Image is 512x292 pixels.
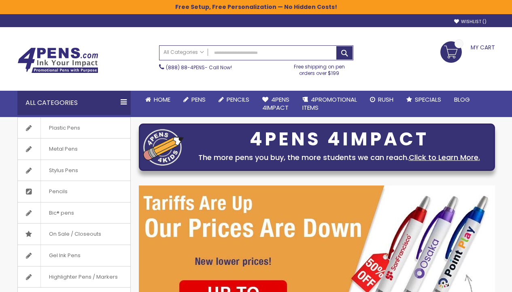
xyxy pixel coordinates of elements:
[143,129,184,166] img: four_pen_logo.png
[212,91,256,109] a: Pencils
[18,160,130,181] a: Stylus Pens
[166,64,232,71] span: - Call Now!
[409,152,480,162] a: Click to Learn More.
[191,95,206,104] span: Pens
[18,181,130,202] a: Pencils
[40,202,82,224] span: Bic® pens
[159,46,208,59] a: All Categories
[40,181,76,202] span: Pencils
[40,160,86,181] span: Stylus Pens
[18,202,130,224] a: Bic® pens
[40,117,88,139] span: Plastic Pens
[302,95,357,112] span: 4PROMOTIONAL ITEMS
[17,91,131,115] div: All Categories
[262,95,289,112] span: 4Pens 4impact
[363,91,400,109] a: Rush
[454,19,487,25] a: Wishlist
[40,224,109,245] span: On Sale / Closeouts
[18,117,130,139] a: Plastic Pens
[17,47,98,73] img: 4Pens Custom Pens and Promotional Products
[40,266,126,288] span: Highlighter Pens / Markers
[40,245,89,266] span: Gel Ink Pens
[166,64,205,71] a: (888) 88-4PENS
[18,245,130,266] a: Gel Ink Pens
[18,224,130,245] a: On Sale / Closeouts
[448,91,476,109] a: Blog
[40,139,86,160] span: Metal Pens
[164,49,204,55] span: All Categories
[400,91,448,109] a: Specials
[378,95,393,104] span: Rush
[188,131,491,148] div: 4PENS 4IMPACT
[154,95,170,104] span: Home
[285,60,353,77] div: Free shipping on pen orders over $199
[188,152,491,163] div: The more pens you buy, the more students we can reach.
[454,95,470,104] span: Blog
[296,91,363,117] a: 4PROMOTIONALITEMS
[139,91,177,109] a: Home
[227,95,249,104] span: Pencils
[18,139,130,160] a: Metal Pens
[256,91,296,117] a: 4Pens4impact
[177,91,212,109] a: Pens
[18,266,130,288] a: Highlighter Pens / Markers
[415,95,441,104] span: Specials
